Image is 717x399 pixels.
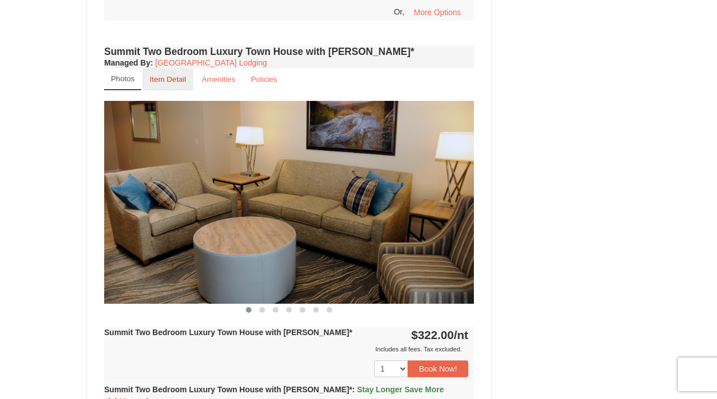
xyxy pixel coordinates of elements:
small: Photos [111,75,134,83]
a: Item Detail [142,68,193,90]
strong: $322.00 [411,328,468,341]
strong: Summit Two Bedroom Luxury Town House with [PERSON_NAME]* [104,385,444,394]
span: : [352,385,355,394]
h4: Summit Two Bedroom Luxury Town House with [PERSON_NAME]* [104,46,474,57]
span: /nt [454,328,468,341]
a: Photos [104,68,141,90]
small: Item Detail [150,75,186,83]
button: More Options [407,4,468,21]
span: Or, [394,7,404,16]
a: [GEOGRAPHIC_DATA] Lodging [155,58,267,67]
strong: Summit Two Bedroom Luxury Town House with [PERSON_NAME]* [104,328,352,337]
small: Policies [251,75,277,83]
div: Includes all fees. Tax excluded. [104,344,468,355]
button: Book Now! [408,360,468,377]
img: 18876286-210-139419b0.png [104,101,474,303]
a: Amenities [194,68,243,90]
strong: : [104,58,153,67]
span: Managed By [104,58,150,67]
small: Amenities [202,75,235,83]
span: Stay Longer Save More [357,385,444,394]
a: Policies [244,68,285,90]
